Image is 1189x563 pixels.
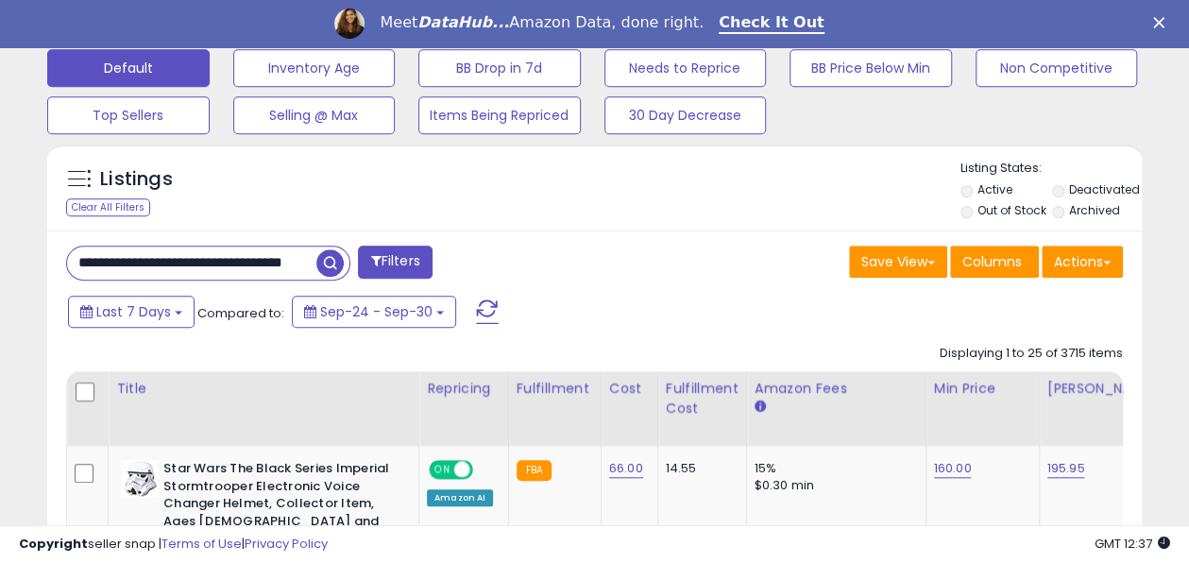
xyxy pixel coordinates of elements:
div: Fulfillment Cost [666,379,739,418]
div: $0.30 min [755,477,911,494]
img: 41bsnfA5DEL._SL40_.jpg [121,460,159,498]
div: Close [1153,17,1172,28]
button: Columns [950,246,1039,278]
h5: Listings [100,166,173,193]
a: 195.95 [1047,459,1085,478]
label: Archived [1069,202,1120,218]
button: BB Price Below Min [790,49,952,87]
div: seller snap | | [19,536,328,554]
div: Amazon Fees [755,379,918,399]
label: Out of Stock [977,202,1045,218]
button: Inventory Age [233,49,396,87]
a: Terms of Use [161,535,242,553]
a: 66.00 [609,459,643,478]
div: Title [116,379,411,399]
button: Actions [1042,246,1123,278]
div: 14.55 [666,460,732,477]
div: Fulfillment [517,379,593,399]
span: Compared to: [197,304,284,322]
button: Items Being Repriced [418,96,581,134]
button: Needs to Reprice [604,49,767,87]
b: Star Wars The Black Series Imperial Stormtrooper Electronic Voice Changer Helmet, Collector Item,... [163,460,393,553]
label: Deactivated [1069,181,1140,197]
button: Selling @ Max [233,96,396,134]
div: Repricing [427,379,501,399]
i: DataHub... [417,13,509,31]
div: Displaying 1 to 25 of 3715 items [940,345,1123,363]
span: ON [431,462,454,478]
div: [PERSON_NAME] [1047,379,1160,399]
button: BB Drop in 7d [418,49,581,87]
span: OFF [470,462,501,478]
div: Clear All Filters [66,198,150,216]
button: Non Competitive [976,49,1138,87]
span: Columns [962,252,1022,271]
button: Top Sellers [47,96,210,134]
strong: Copyright [19,535,88,553]
span: 2025-10-8 12:37 GMT [1095,535,1170,553]
p: Listing States: [960,160,1142,178]
a: Check It Out [719,13,824,34]
div: Min Price [934,379,1031,399]
button: Filters [358,246,432,279]
button: Sep-24 - Sep-30 [292,296,456,328]
span: Last 7 Days [96,302,171,321]
small: Amazon Fees. [755,399,766,416]
div: Meet Amazon Data, done right. [380,13,704,32]
button: Last 7 Days [68,296,195,328]
span: Sep-24 - Sep-30 [320,302,433,321]
img: Profile image for Georgie [334,9,365,39]
div: 15% [755,460,911,477]
button: 30 Day Decrease [604,96,767,134]
button: Save View [849,246,947,278]
a: 160.00 [934,459,972,478]
div: Amazon AI [427,489,493,506]
button: Default [47,49,210,87]
div: Cost [609,379,650,399]
small: FBA [517,460,552,481]
label: Active [977,181,1011,197]
a: Privacy Policy [245,535,328,553]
